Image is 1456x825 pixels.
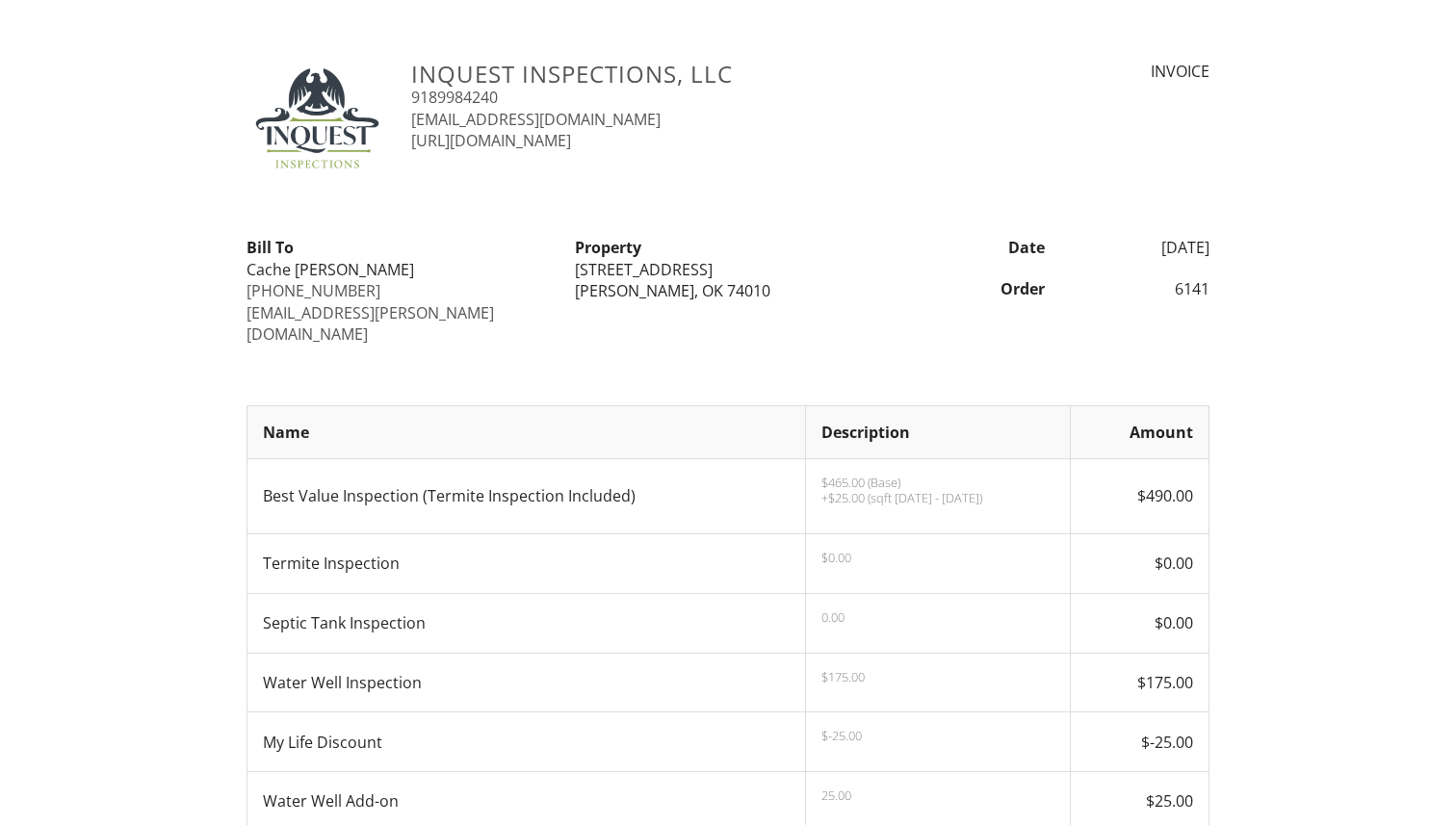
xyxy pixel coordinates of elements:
[263,553,400,574] span: Termite Inspection
[1071,459,1209,534] td: $490.00
[821,550,1055,565] p: $0.00
[411,61,963,87] h3: Inquest Inspections, LLC
[893,278,1057,299] div: Order
[263,612,426,633] span: Septic Tank Inspection
[247,259,552,280] div: Cache [PERSON_NAME]
[263,790,399,812] span: Water Well Add-on
[411,87,498,108] a: 9189984240
[1071,593,1209,653] td: $0.00
[411,130,571,151] a: [URL][DOMAIN_NAME]
[821,669,1055,684] p: $175.00
[575,259,880,280] div: [STREET_ADDRESS]
[575,237,641,258] strong: Property
[986,61,1209,82] div: INVOICE
[575,280,880,301] div: [PERSON_NAME], OK 74010
[1071,653,1209,712] td: $175.00
[1071,712,1209,772] td: $-25.00
[247,280,380,301] a: [PHONE_NUMBER]
[1071,405,1209,458] th: Amount
[263,485,636,506] span: Best Value Inspection (Termite Inspection Included)
[821,787,1055,803] p: 25.00
[247,302,494,345] a: [EMAIL_ADDRESS][PERSON_NAME][DOMAIN_NAME]
[821,609,1055,625] p: 0.00
[263,732,382,753] span: My Life Discount
[893,237,1057,258] div: Date
[247,61,388,172] img: data
[821,728,1055,743] p: $-25.00
[263,672,422,693] span: Water Well Inspection
[1056,237,1221,258] div: [DATE]
[805,405,1071,458] th: Description
[821,475,1055,505] p: $465.00 (Base) +$25.00 (sqft [DATE] - [DATE])
[1071,533,1209,593] td: $0.00
[247,237,294,258] strong: Bill To
[247,405,806,458] th: Name
[411,109,661,130] a: [EMAIL_ADDRESS][DOMAIN_NAME]
[1056,278,1221,299] div: 6141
